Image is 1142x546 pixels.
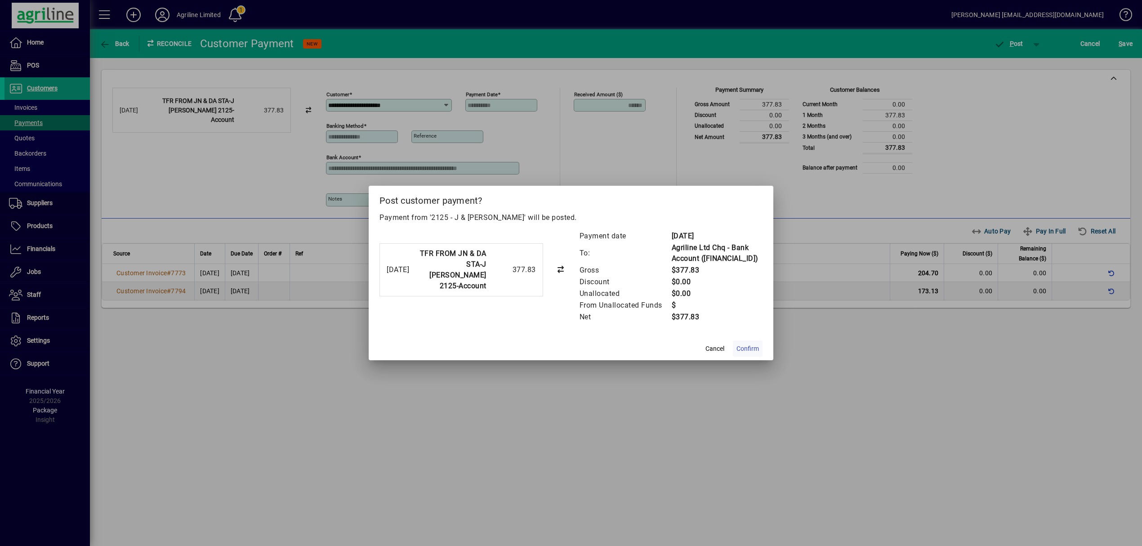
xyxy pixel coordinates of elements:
button: Confirm [733,340,763,357]
strong: TFR FROM JN & DA STA-J [PERSON_NAME] 2125-Account [420,249,486,290]
div: 377.83 [491,264,536,275]
h2: Post customer payment? [369,186,773,212]
p: Payment from '2125 - J & [PERSON_NAME]' will be posted. [379,212,763,223]
td: $377.83 [671,264,763,276]
span: Confirm [736,344,759,354]
td: [DATE] [671,230,763,242]
td: To: [579,242,671,264]
td: Payment date [579,230,671,242]
td: From Unallocated Funds [579,300,671,311]
div: [DATE] [387,264,409,275]
button: Cancel [700,340,729,357]
td: Discount [579,276,671,288]
td: $0.00 [671,288,763,300]
td: $ [671,300,763,311]
td: Net [579,311,671,323]
td: $377.83 [671,311,763,323]
td: $0.00 [671,276,763,288]
td: Unallocated [579,288,671,300]
span: Cancel [705,344,724,354]
td: Agriline Ltd Chq - Bank Account ([FINANCIAL_ID]) [671,242,763,264]
td: Gross [579,264,671,276]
